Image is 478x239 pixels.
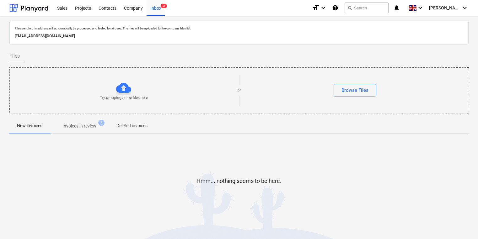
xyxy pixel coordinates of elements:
[334,84,376,96] button: Browse Files
[15,26,463,30] p: Files sent to this address will automatically be processed and tested for viruses. The files will...
[416,4,424,12] i: keyboard_arrow_down
[394,4,400,12] i: notifications
[62,123,96,129] p: Invoices in review
[461,4,469,12] i: keyboard_arrow_down
[312,4,320,12] i: format_size
[161,4,167,8] span: 3
[98,120,105,126] span: 3
[196,177,282,185] p: Hmm... nothing seems to be here.
[9,52,20,60] span: Files
[15,33,463,39] p: [EMAIL_ADDRESS][DOMAIN_NAME]
[9,67,469,113] div: Try dropping some files hereorBrowse Files
[332,4,338,12] i: Knowledge base
[447,209,478,239] iframe: Chat Widget
[341,86,368,94] div: Browse Files
[17,122,42,129] p: New invoices
[100,95,148,101] p: Try dropping some files here
[116,122,148,129] p: Deleted invoices
[238,88,241,93] p: or
[320,4,327,12] i: keyboard_arrow_down
[345,3,389,13] button: Search
[347,5,352,10] span: search
[429,5,460,10] span: [PERSON_NAME]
